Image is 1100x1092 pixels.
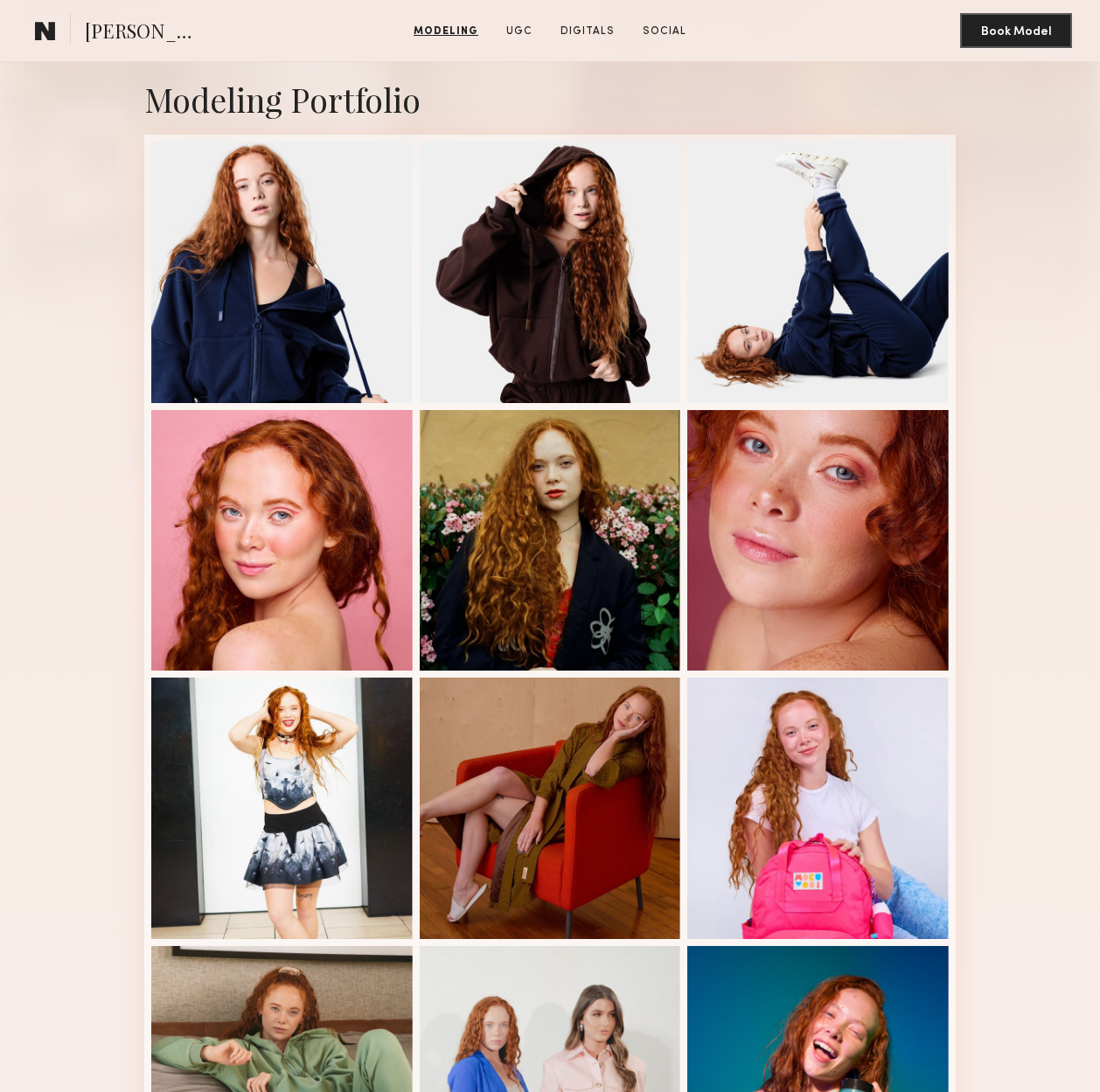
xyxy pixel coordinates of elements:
a: UGC [499,24,540,39]
div: Modeling Portfolio [144,77,956,121]
a: Book Model [960,23,1072,38]
a: Social [636,24,693,39]
a: Digitals [553,24,622,39]
span: [PERSON_NAME] [85,17,206,48]
button: Book Model [960,13,1072,48]
a: Modeling [407,24,485,39]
